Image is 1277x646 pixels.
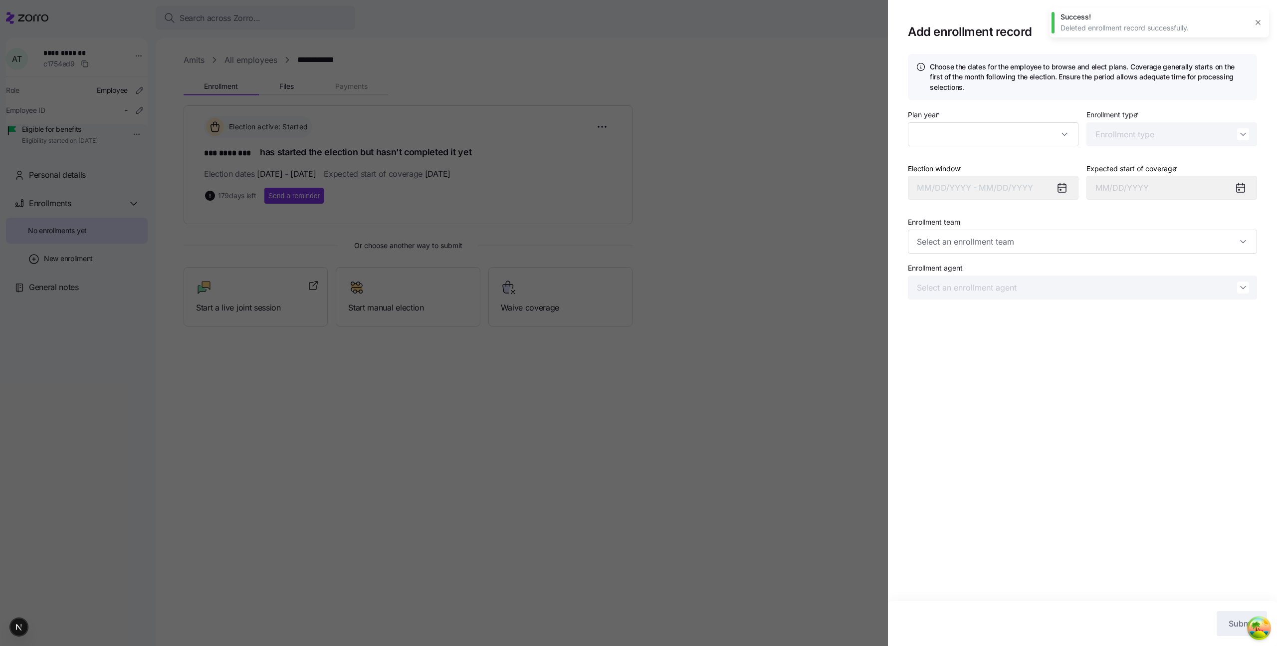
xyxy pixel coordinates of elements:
input: MM/DD/YYYY [1086,176,1257,200]
input: Select an enrollment team [908,230,1257,254]
label: Plan year [908,109,942,120]
span: MM/DD/YYYY - MM/DD/YYYY [917,183,1033,193]
label: Election window [908,163,964,174]
button: MM/DD/YYYY - MM/DD/YYYY [908,176,1078,200]
div: Deleted enrollment record successfully. [1061,23,1247,33]
h4: Choose the dates for the employee to browse and elect plans. Coverage generally starts on the fir... [930,62,1249,92]
button: Submit [1217,611,1267,636]
div: Success! [1061,12,1247,22]
input: Select an enrollment agent [908,276,1257,300]
span: Submit [1229,618,1255,630]
label: Enrollment type [1086,109,1141,120]
label: Enrollment agent [908,263,963,274]
label: Enrollment team [908,217,960,228]
h1: Add enrollment record [908,24,1225,39]
input: Enrollment type [1086,122,1257,146]
button: Open Tanstack query devtools [1249,618,1269,638]
label: Expected start of coverage [1086,163,1180,174]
